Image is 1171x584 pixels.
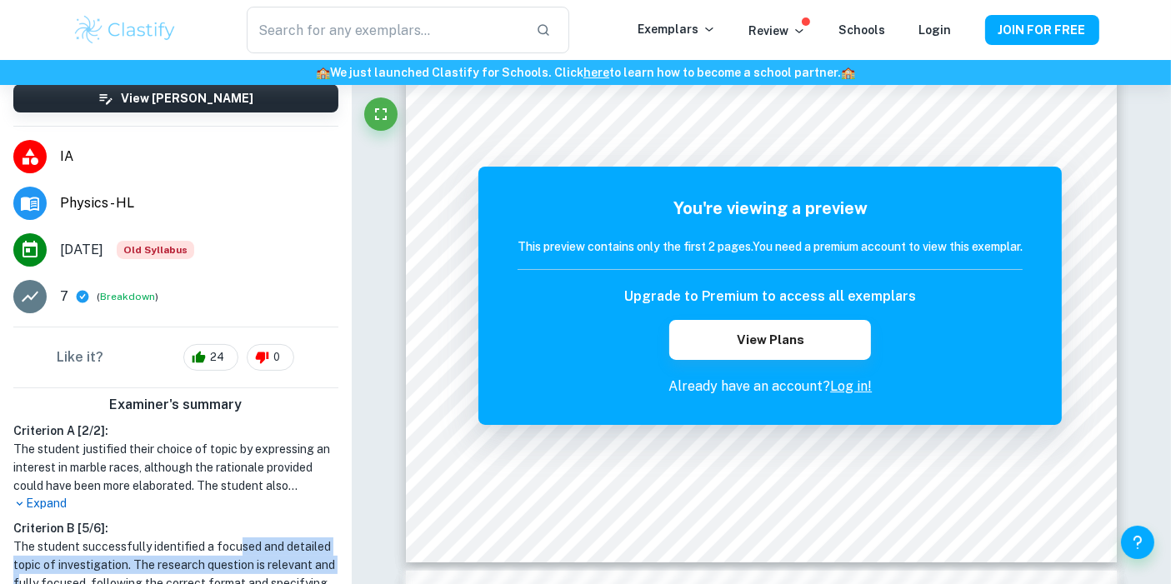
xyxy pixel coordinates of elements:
[919,23,952,37] a: Login
[839,23,886,37] a: Schools
[57,347,103,367] h6: Like it?
[1121,526,1154,559] button: Help and Feedback
[121,89,253,107] h6: View [PERSON_NAME]
[841,66,855,79] span: 🏫
[985,15,1099,45] button: JOIN FOR FREE
[60,287,68,307] p: 7
[364,97,398,131] button: Fullscreen
[13,440,338,495] h1: The student justified their choice of topic by expressing an interest in marble races, although t...
[13,495,338,512] p: Expand
[247,7,522,53] input: Search for any exemplars...
[60,193,338,213] span: Physics - HL
[3,63,1168,82] h6: We just launched Clastify for Schools. Click to learn how to become a school partner.
[117,241,194,259] div: Starting from the May 2025 session, the Physics IA requirements have changed. It's OK to refer to...
[518,237,1023,256] h6: This preview contains only the first 2 pages. You need a premium account to view this exemplar.
[624,287,916,307] h6: Upgrade to Premium to access all exemplars
[638,20,716,38] p: Exemplars
[73,13,178,47] img: Clastify logo
[518,377,1023,397] p: Already have an account?
[117,241,194,259] span: Old Syllabus
[669,320,871,360] button: View Plans
[583,66,609,79] a: here
[97,289,158,305] span: ( )
[60,147,338,167] span: IA
[13,84,338,112] button: View [PERSON_NAME]
[201,349,233,366] span: 24
[247,344,294,371] div: 0
[7,395,345,415] h6: Examiner's summary
[183,344,238,371] div: 24
[264,349,289,366] span: 0
[13,422,338,440] h6: Criterion A [ 2 / 2 ]:
[60,240,103,260] span: [DATE]
[316,66,330,79] span: 🏫
[830,378,872,394] a: Log in!
[100,289,155,304] button: Breakdown
[749,22,806,40] p: Review
[518,196,1023,221] h5: You're viewing a preview
[13,519,338,537] h6: Criterion B [ 5 / 6 ]:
